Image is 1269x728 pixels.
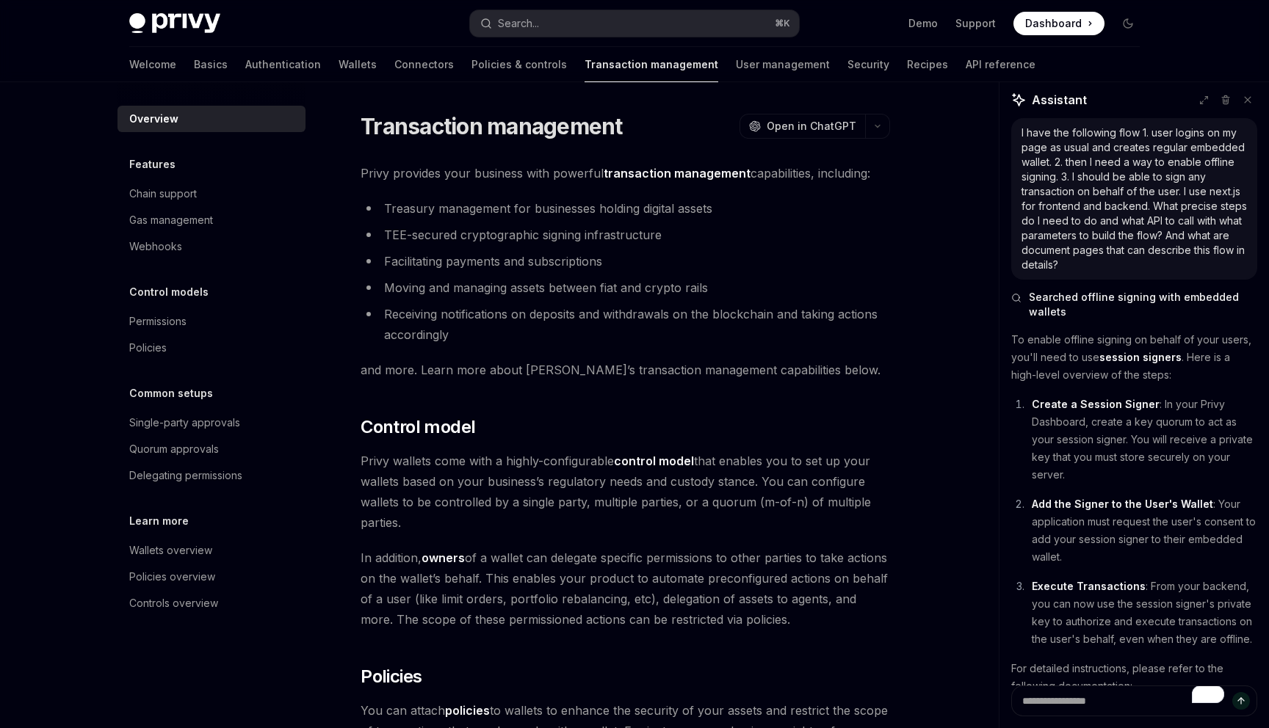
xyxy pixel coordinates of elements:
a: control model [614,454,694,469]
p: : Your application must request the user's consent to add your session signer to their embedded w... [1032,495,1257,566]
a: Connectors [394,47,454,82]
div: Controls overview [129,594,218,612]
div: Gas management [129,211,213,229]
a: Security [847,47,889,82]
a: Welcome [129,47,176,82]
a: Policies overview [117,564,305,590]
a: Controls overview [117,590,305,616]
a: Demo [908,16,938,31]
strong: Create a Session Signer [1032,398,1160,410]
span: Privy provides your business with powerful capabilities, including: [361,163,890,183]
div: Permissions [129,313,187,330]
a: Wallets overview [117,537,305,564]
a: owners [422,550,465,566]
a: Recipes [907,47,948,82]
h1: Transaction management [361,113,623,139]
div: Quorum approvals [129,440,219,458]
p: To enable offline signing on behalf of your users, you'll need to use . Here is a high-level over... [1011,331,1257,384]
a: Single-party approvals [117,409,305,436]
div: Policies [129,339,167,357]
h5: Learn more [129,512,189,530]
button: Open search [470,10,799,37]
div: Policies overview [129,568,215,586]
li: Moving and managing assets between fiat and crypto rails [361,277,890,298]
a: Gas management [117,207,305,233]
span: Searched offline signing with embedded wallets [1029,290,1257,319]
a: Basics [194,47,228,82]
a: Permissions [117,308,305,335]
a: API reference [966,47,1035,82]
div: I have the following flow 1. user logins on my page as usual and creates regular embedded wallet.... [1022,125,1247,272]
a: Quorum approvals [117,436,305,462]
span: and more. Learn more about [PERSON_NAME]’s transaction management capabilities below. [361,360,890,380]
li: Receiving notifications on deposits and withdrawals on the blockchain and taking actions accordingly [361,304,890,345]
button: Open in ChatGPT [740,114,865,139]
div: Webhooks [129,238,182,255]
p: For detailed instructions, please refer to the following documentation: [1011,660,1257,695]
a: Authentication [245,47,321,82]
span: Dashboard [1025,16,1082,31]
p: : From your backend, you can now use the session signer's private key to authorize and execute tr... [1032,578,1257,648]
strong: transaction management [604,166,751,181]
button: Send message [1232,692,1250,710]
span: Control model [361,415,475,439]
span: In addition, of a wallet can delegate specific permissions to other parties to take actions on th... [361,547,890,630]
a: Policies [117,335,305,361]
div: Search... [498,15,539,32]
a: Wallets [339,47,377,82]
span: ⌘ K [775,18,790,29]
a: Chain support [117,181,305,207]
strong: Execute Transactions [1032,580,1146,592]
textarea: To enrich screen reader interactions, please activate Accessibility in Grammarly extension settings [1011,685,1257,716]
span: Assistant [1032,91,1087,109]
img: dark logo [129,13,220,34]
button: Searched offline signing with embedded wallets [1011,290,1257,319]
button: Toggle dark mode [1116,12,1140,35]
div: Delegating permissions [129,467,242,484]
div: Overview [129,110,178,128]
h5: Features [129,156,176,173]
a: Transaction management [585,47,718,82]
strong: Add the Signer to the User's Wallet [1032,498,1213,510]
a: Delegating permissions [117,462,305,489]
h5: Control models [129,283,209,301]
span: Open in ChatGPT [767,119,856,134]
a: Overview [117,106,305,132]
a: Dashboard [1013,12,1104,35]
h5: Common setups [129,385,213,402]
li: Treasury management for businesses holding digital assets [361,198,890,219]
span: Policies [361,665,422,688]
a: Webhooks [117,233,305,260]
a: User management [736,47,830,82]
li: TEE-secured cryptographic signing infrastructure [361,225,890,245]
div: Single-party approvals [129,414,240,432]
a: Policies & controls [471,47,567,82]
p: : In your Privy Dashboard, create a key quorum to act as your session signer. You will receive a ... [1032,396,1257,484]
strong: session signers [1099,351,1182,363]
li: Facilitating payments and subscriptions [361,251,890,272]
div: Chain support [129,185,197,203]
a: Support [955,16,996,31]
div: Wallets overview [129,542,212,559]
span: Privy wallets come with a highly-configurable that enables you to set up your wallets based on yo... [361,451,890,533]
